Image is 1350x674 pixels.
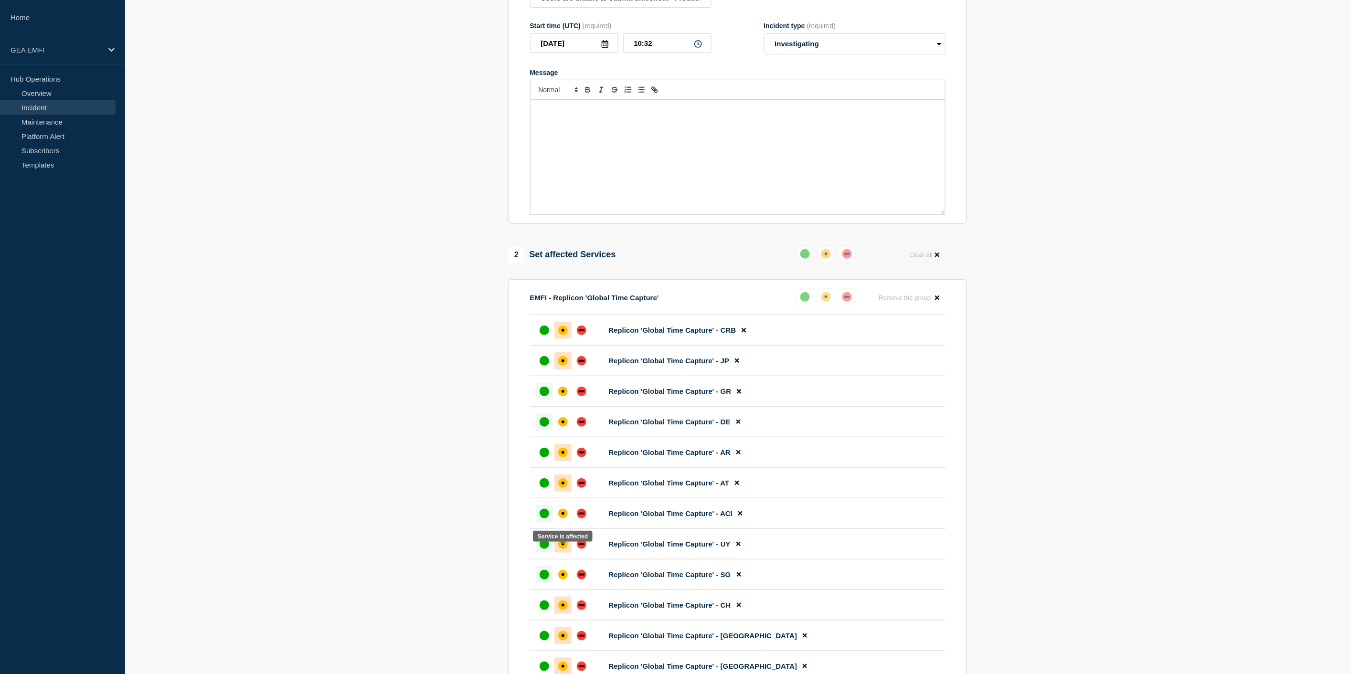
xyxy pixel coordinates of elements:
div: Message [531,100,945,214]
div: up [540,448,549,457]
div: affected [558,662,568,671]
span: Replicon 'Global Time Capture' - UY [609,540,731,548]
div: down [842,249,852,259]
div: affected [558,570,568,579]
div: down [577,326,586,335]
button: Toggle link [648,84,661,95]
div: Start time (UTC) [530,22,712,30]
span: (required) [807,22,836,30]
div: affected [558,478,568,488]
button: down [839,288,856,305]
button: affected [818,288,835,305]
span: Replicon 'Global Time Capture' - AT [609,479,730,487]
div: up [540,662,549,671]
p: GEA EMFI [11,46,102,54]
div: Set affected Services [509,247,616,263]
div: Incident type [764,22,946,30]
div: up [540,539,549,549]
div: down [577,478,586,488]
span: Replicon 'Global Time Capture' - JP [609,357,730,365]
span: 2 [509,247,525,263]
div: up [540,631,549,641]
p: EMFI - Replicon 'Global Time Capture' [530,294,659,302]
span: Replicon 'Global Time Capture' - [GEOGRAPHIC_DATA] [609,662,797,670]
select: Incident type [764,33,946,54]
button: Clear all [904,245,945,264]
div: down [577,417,586,427]
div: up [540,326,549,335]
span: Replicon 'Global Time Capture' - SG [609,570,731,579]
button: up [797,245,814,263]
div: affected [558,326,568,335]
div: up [540,570,549,579]
div: up [540,478,549,488]
button: Toggle bulleted list [635,84,648,95]
div: down [577,539,586,549]
div: affected [558,387,568,396]
div: affected [821,249,831,259]
div: down [577,387,586,396]
button: Toggle ordered list [621,84,635,95]
button: Toggle bold text [581,84,595,95]
div: up [540,509,549,518]
div: down [577,448,586,457]
button: Remove the group [873,288,946,307]
span: Replicon 'Global Time Capture' - AR [609,448,731,456]
div: down [577,356,586,366]
div: down [577,509,586,518]
span: Font size [534,84,581,95]
div: Service is affected [538,533,588,540]
button: up [797,288,814,305]
button: Toggle italic text [595,84,608,95]
div: up [540,417,549,427]
div: affected [558,600,568,610]
div: affected [558,509,568,518]
button: affected [818,245,835,263]
div: up [800,249,810,259]
div: down [842,292,852,302]
span: Replicon 'Global Time Capture' - DE [609,418,731,426]
span: Replicon 'Global Time Capture' - ACI [609,509,733,517]
div: affected [558,631,568,641]
span: (required) [583,22,612,30]
div: affected [558,417,568,427]
span: Replicon 'Global Time Capture' - CRB [609,326,736,334]
div: down [577,600,586,610]
button: down [839,245,856,263]
span: Replicon 'Global Time Capture' - GR [609,387,732,395]
div: up [540,600,549,610]
div: affected [558,356,568,366]
div: down [577,662,586,671]
input: HH:MM [623,33,712,53]
button: Toggle strikethrough text [608,84,621,95]
div: up [800,292,810,302]
input: YYYY-MM-DD [530,33,618,53]
div: Message [530,69,946,76]
div: up [540,387,549,396]
div: affected [558,539,568,549]
div: down [577,631,586,641]
span: Replicon 'Global Time Capture' - CH [609,601,731,609]
div: up [540,356,549,366]
div: affected [558,448,568,457]
div: down [577,570,586,579]
span: Replicon 'Global Time Capture' - [GEOGRAPHIC_DATA] [609,632,797,640]
span: Remove the group [879,294,931,301]
div: affected [821,292,831,302]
